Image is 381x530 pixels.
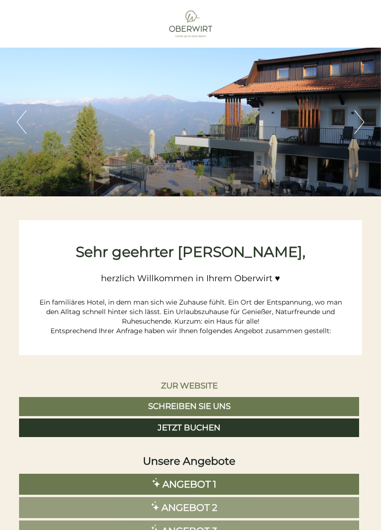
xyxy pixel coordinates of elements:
[354,110,364,134] button: Next
[33,265,348,284] h4: herzlich Willkommen in Ihrem Oberwirt ♥
[161,502,217,513] span: Angebot 2
[33,288,348,326] div: Ein familiäres Hotel, in dem man sich wie Zuhause fühlt. Ein Ort der Entspannung, wo man den Allt...
[19,418,359,438] a: Jetzt buchen
[162,479,216,490] span: Angebot 1
[33,244,348,260] h1: Sehr geehrter [PERSON_NAME],
[19,454,359,469] div: Unsere Angebote
[17,110,27,134] button: Previous
[33,326,348,336] p: Entsprechend Ihrer Anfrage haben wir Ihnen folgendes Angebot zusammen gestellt:
[19,377,359,395] a: Zur Website
[19,397,359,416] a: Schreiben Sie uns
